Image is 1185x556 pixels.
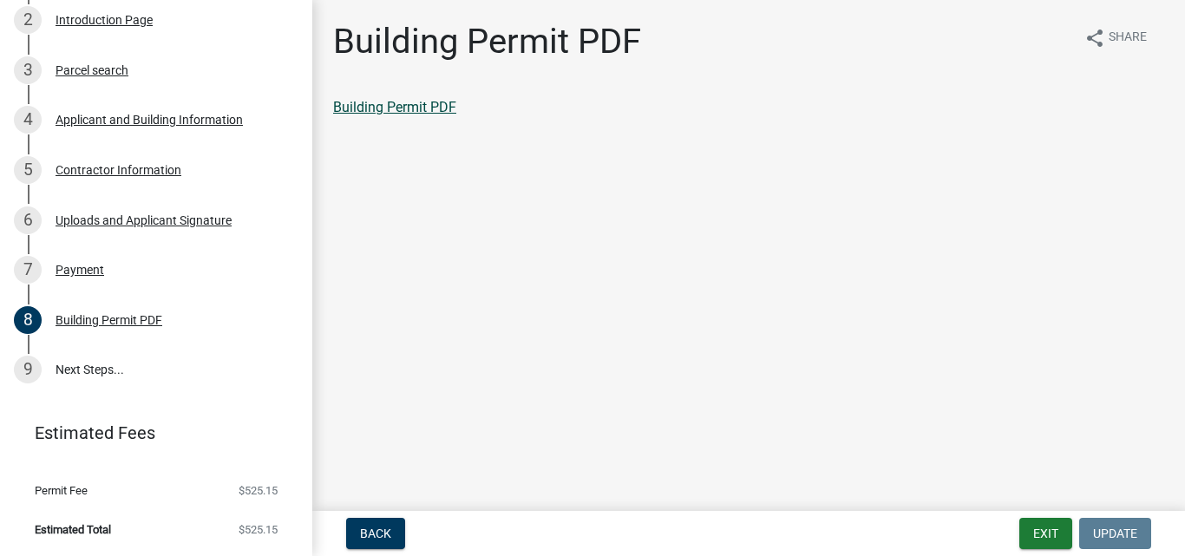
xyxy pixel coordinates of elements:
div: Parcel search [56,64,128,76]
div: 6 [14,206,42,234]
button: Update [1079,518,1151,549]
button: shareShare [1070,21,1161,55]
span: Estimated Total [35,524,111,535]
div: Building Permit PDF [56,314,162,326]
div: Applicant and Building Information [56,114,243,126]
span: $525.15 [239,485,278,496]
span: $525.15 [239,524,278,535]
div: 8 [14,306,42,334]
div: 3 [14,56,42,84]
div: Introduction Page [56,14,153,26]
h1: Building Permit PDF [333,21,641,62]
div: 5 [14,156,42,184]
i: share [1084,28,1105,49]
div: Payment [56,264,104,276]
div: 9 [14,356,42,383]
span: Update [1093,527,1137,540]
div: 2 [14,6,42,34]
button: Back [346,518,405,549]
div: Contractor Information [56,164,181,176]
div: Uploads and Applicant Signature [56,214,232,226]
span: Share [1109,28,1147,49]
div: 7 [14,256,42,284]
button: Exit [1019,518,1072,549]
a: Building Permit PDF [333,99,456,115]
div: 4 [14,106,42,134]
span: Permit Fee [35,485,88,496]
a: Estimated Fees [14,415,285,450]
span: Back [360,527,391,540]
